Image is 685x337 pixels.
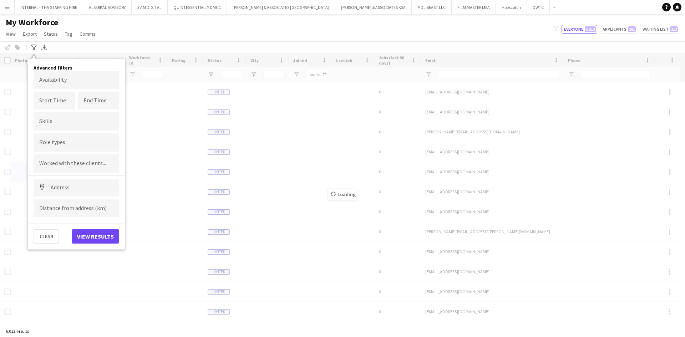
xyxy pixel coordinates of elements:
[6,31,16,37] span: View
[496,0,527,14] button: Hopscotch
[44,31,58,37] span: Status
[65,31,72,37] span: Tag
[412,0,452,14] button: MDL BEAST LLC
[3,29,19,39] a: View
[562,25,597,34] button: Everyone6,013
[328,189,358,200] span: Loading
[39,118,113,124] input: Type to search skills...
[132,0,168,14] button: 3 AM DIGITAL
[30,43,38,52] app-action-btn: Advanced filters
[600,25,637,34] button: Applicants201
[628,26,636,32] span: 201
[20,29,40,39] a: Export
[39,139,113,146] input: Type to search role types...
[41,29,61,39] a: Status
[227,0,335,14] button: [PERSON_NAME] & ASSOCIATES [GEOGRAPHIC_DATA]
[670,26,678,32] span: 213
[62,29,75,39] a: Tag
[168,0,227,14] button: QUINTESSENTIALLY DMCC
[40,43,49,52] app-action-btn: Export XLSX
[34,229,59,244] button: Clear
[34,65,119,71] h4: Advanced filters
[585,26,596,32] span: 6,013
[527,0,550,14] button: DWTC
[15,0,83,14] button: INTERNAL - THA STAFFING HIRE
[452,0,496,14] button: FILM MASTER MEA
[6,17,58,28] span: My Workforce
[77,29,98,39] a: Comms
[23,31,37,37] span: Export
[83,0,132,14] button: ALSERKAL ADVISORY
[80,31,96,37] span: Comms
[72,229,119,244] button: View results
[39,160,113,167] input: Type to search clients...
[335,0,412,14] button: [PERSON_NAME] & ASSOCIATES KSA
[640,25,679,34] button: Waiting list213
